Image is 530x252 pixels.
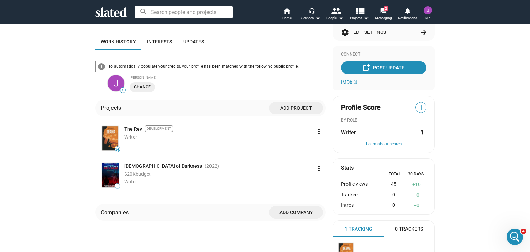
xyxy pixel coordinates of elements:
[384,6,388,11] span: 2
[134,84,151,91] span: Change
[362,14,370,22] mat-icon: arrow_drop_down
[269,206,323,219] button: Add Company
[420,5,436,23] button: Jeffrey Michael RoseMe
[308,8,315,14] mat-icon: headset_mic
[341,24,426,41] button: Edit Settings
[395,7,420,22] a: Notifications
[331,6,341,16] mat-icon: people
[341,142,426,147] button: Learn about scores
[341,192,380,198] div: Trackers
[507,229,523,245] iframe: Intercom live chat
[135,6,233,18] input: Search people and projects
[375,14,392,22] span: Messaging
[341,52,426,57] div: Connect
[337,14,345,22] mat-icon: arrow_drop_down
[102,163,119,187] img: Poster: Church of Darkness
[282,14,292,22] span: Home
[275,7,299,22] a: Home
[115,147,120,152] span: 24
[275,102,317,114] span: Add project
[269,102,323,114] button: Add project
[412,182,415,187] span: +
[398,14,417,22] span: Notifications
[395,226,423,232] span: 0 Trackers
[405,172,426,177] div: 30 Days
[371,7,395,22] a: 2Messaging
[101,39,136,45] span: Work history
[299,7,323,22] button: Services
[147,39,172,45] span: Interests
[130,76,326,79] div: [PERSON_NAME]
[101,209,131,216] div: Companies
[205,163,219,169] span: (2022 )
[414,203,416,208] span: +
[95,33,141,50] a: Work history
[407,192,426,198] div: 0
[315,164,323,173] mat-icon: more_vert
[384,172,405,177] div: Total
[362,64,370,72] mat-icon: post_add
[120,88,125,93] span: 1
[341,61,426,74] button: Post Update
[341,118,426,123] div: BY ROLE
[421,129,424,136] strong: 1
[521,229,526,234] span: 4
[115,184,120,188] span: —
[178,33,209,50] a: Updates
[407,202,426,209] div: 0
[326,14,344,22] div: People
[341,129,356,136] span: Writer
[341,28,349,37] mat-icon: settings
[414,192,416,198] span: +
[108,64,326,69] div: To automatically populate your credits, your profile has been matched with the following public p...
[141,33,178,50] a: Interests
[301,14,321,22] div: Services
[380,181,406,188] div: 45
[101,104,124,112] div: Projects
[341,79,352,85] span: IMDb
[355,6,365,16] mat-icon: view_list
[145,125,173,132] span: Development
[283,7,291,15] mat-icon: home
[315,127,323,136] mat-icon: more_vert
[102,126,119,151] img: Poster: The Rev
[407,181,426,188] div: 10
[350,14,369,22] span: Projects
[136,171,151,177] span: budget
[420,28,428,37] mat-icon: arrow_forward
[341,164,354,172] mat-card-title: Stats
[124,171,136,177] span: $20K
[380,202,406,209] div: 0
[97,62,106,71] mat-icon: info
[275,206,317,219] span: Add Company
[183,39,204,45] span: Updates
[380,192,406,198] div: 0
[425,14,430,22] span: Me
[341,79,357,85] a: IMDb
[341,181,380,188] div: Profile views
[124,126,142,133] a: The Rev
[416,103,426,113] span: 1
[323,7,347,22] button: People
[124,163,202,169] span: [DEMOGRAPHIC_DATA] of Darkness
[347,7,371,22] button: Projects
[108,75,124,91] img: undefined
[363,61,404,74] div: Post Update
[404,7,411,14] mat-icon: notifications
[345,226,372,232] span: 1 Tracking
[353,80,357,84] mat-icon: open_in_new
[124,179,137,184] span: Writer
[424,6,432,14] img: Jeffrey Michael Rose
[341,202,380,209] div: Intros
[130,82,155,92] button: Change
[341,103,381,112] span: Profile Score
[380,8,386,14] mat-icon: forum
[314,14,322,22] mat-icon: arrow_drop_down
[124,134,137,140] span: Writer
